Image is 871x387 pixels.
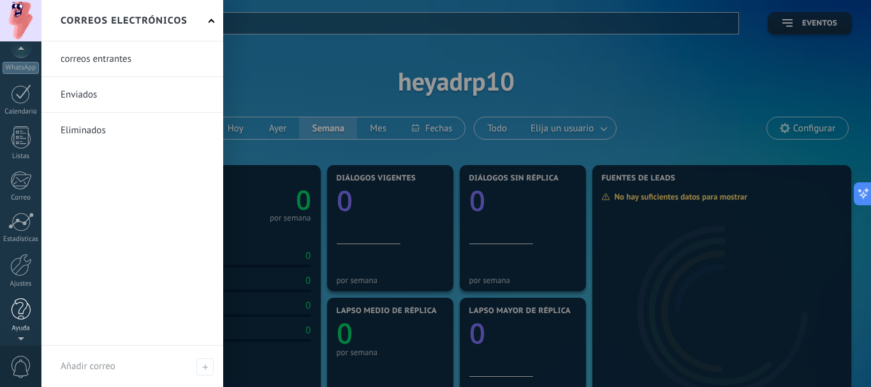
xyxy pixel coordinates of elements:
[3,280,40,288] div: Ajustes
[3,152,40,161] div: Listas
[41,41,223,77] li: correos entrantes
[41,77,223,113] li: Enviados
[196,358,214,376] span: Añadir correo
[41,113,223,148] li: Eliminados
[3,194,40,202] div: Correo
[61,1,187,41] h2: Correos electrónicos
[3,108,40,116] div: Calendario
[61,360,115,372] span: Añadir correo
[3,325,40,333] div: Ayuda
[3,235,40,244] div: Estadísticas
[3,62,39,74] div: WhatsApp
